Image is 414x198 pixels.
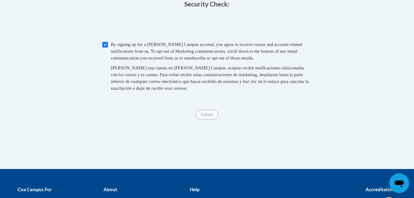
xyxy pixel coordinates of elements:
iframe: reCAPTCHA [160,14,254,38]
span: By signing up for a [PERSON_NAME] Campus account, you agree to receive course and account-related... [111,42,302,60]
b: Accreditations [366,187,397,192]
iframe: Button to launch messaging window, conversation in progress [389,173,409,193]
b: About [104,187,117,192]
b: Cox Campus For [18,187,52,192]
span: [PERSON_NAME] una cuenta en [PERSON_NAME] Campus, aceptas recibir notificaciones relacionadas con... [111,65,309,91]
b: Help [190,187,199,192]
